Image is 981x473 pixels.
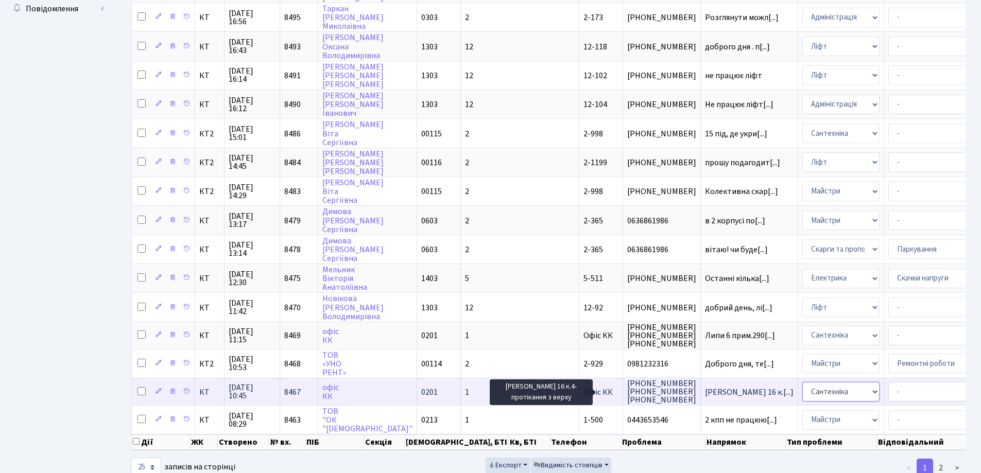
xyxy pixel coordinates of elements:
[421,330,438,341] span: 0201
[421,387,438,398] span: 0201
[284,99,301,110] span: 8490
[199,217,220,225] span: КТ
[627,43,696,51] span: [PHONE_NUMBER]
[132,434,190,450] th: Дії
[322,293,384,322] a: Новікова[PERSON_NAME]Володимирівна
[627,130,696,138] span: [PHONE_NUMBER]
[364,434,405,450] th: Секція
[627,159,696,167] span: [PHONE_NUMBER]
[488,460,522,470] span: Експорт
[583,414,603,426] span: 1-500
[284,128,301,139] span: 8486
[465,414,469,426] span: 1
[705,244,768,255] span: вітаю! чи буде[...]
[229,96,276,113] span: [DATE] 16:12
[284,12,301,23] span: 8495
[322,3,384,32] a: Таркан[PERSON_NAME]Миколаївна
[199,187,220,196] span: КТ2
[322,382,339,402] a: офісКК
[199,246,220,254] span: КТ
[190,434,218,450] th: ЖК
[284,186,301,197] span: 8483
[465,70,473,81] span: 12
[322,61,384,90] a: [PERSON_NAME][PERSON_NAME][PERSON_NAME]
[229,241,276,257] span: [DATE] 13:14
[322,148,384,177] a: [PERSON_NAME][PERSON_NAME][PERSON_NAME]
[229,299,276,316] span: [DATE] 11:42
[705,273,769,284] span: Останні кілька[...]
[199,416,220,424] span: КТ
[284,414,301,426] span: 8463
[465,358,469,370] span: 2
[705,128,767,139] span: 15 під, де укри[...]
[322,406,412,434] a: ТОВ"ОК"[DEMOGRAPHIC_DATA]"
[199,360,220,368] span: КТ2
[229,9,276,26] span: [DATE] 16:56
[322,119,384,148] a: [PERSON_NAME]ВітаСергіївна
[421,302,438,313] span: 1303
[199,100,220,109] span: КТ
[322,90,384,119] a: [PERSON_NAME][PERSON_NAME]Іванович
[583,358,603,370] span: 2-929
[322,177,384,206] a: [PERSON_NAME]ВітаСергіївна
[627,246,696,254] span: 0636861986
[583,157,607,168] span: 2-1199
[421,70,438,81] span: 1303
[583,186,603,197] span: 2-998
[705,414,777,426] span: 2 кпп не працюю[...]
[705,434,786,450] th: Напрямок
[583,99,607,110] span: 12-104
[877,434,970,450] th: Відповідальний
[405,434,509,450] th: [DEMOGRAPHIC_DATA], БТІ
[490,379,593,405] div: [PERSON_NAME] 16 к.4- протікання з верху
[627,304,696,312] span: [PHONE_NUMBER]
[421,358,442,370] span: 00114
[229,412,276,428] span: [DATE] 08:29
[627,323,696,348] span: [PHONE_NUMBER] [PHONE_NUMBER] [PHONE_NUMBER]
[705,72,794,80] span: не працює ліфт
[465,12,469,23] span: 2
[583,330,613,341] span: Офіс КК
[465,244,469,255] span: 2
[465,186,469,197] span: 2
[465,215,469,226] span: 2
[421,186,442,197] span: 00115
[229,383,276,400] span: [DATE] 10:45
[229,212,276,229] span: [DATE] 13:17
[229,327,276,344] span: [DATE] 11:15
[705,358,774,370] span: Доброго дня, те[...]
[583,387,613,398] span: Офіс КК
[229,355,276,372] span: [DATE] 10:53
[322,264,367,293] a: МельникВікторіяАнатоліївна
[627,416,696,424] span: 0443653546
[705,157,780,168] span: прошу подагодит[...]
[305,434,364,450] th: ПІБ
[284,358,301,370] span: 8468
[199,274,220,283] span: КТ
[705,41,770,52] span: доброго дня . п[...]
[284,157,301,168] span: 8484
[284,70,301,81] span: 8491
[229,125,276,142] span: [DATE] 15:01
[421,244,438,255] span: 0603
[284,387,301,398] span: 8467
[421,99,438,110] span: 1303
[583,302,603,313] span: 12-92
[627,187,696,196] span: [PHONE_NUMBER]
[465,387,469,398] span: 1
[627,379,696,404] span: [PHONE_NUMBER] [PHONE_NUMBER] [PHONE_NUMBER]
[284,244,301,255] span: 8478
[583,215,603,226] span: 2-365
[322,32,384,61] a: [PERSON_NAME]ОксанаВолодимирівна
[465,128,469,139] span: 2
[583,128,603,139] span: 2-998
[583,273,603,284] span: 5-511
[465,99,473,110] span: 12
[269,434,305,450] th: № вх.
[421,157,442,168] span: 00116
[284,273,301,284] span: 8475
[705,186,778,197] span: Колективна скар[...]
[583,12,603,23] span: 2-173
[421,41,438,52] span: 1303
[627,274,696,283] span: [PHONE_NUMBER]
